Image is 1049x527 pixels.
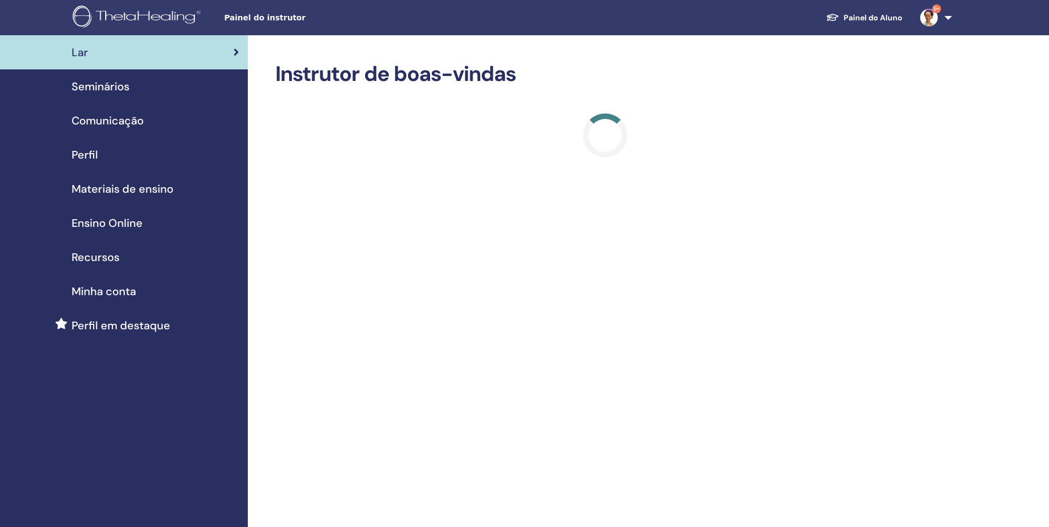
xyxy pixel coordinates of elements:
[72,146,98,163] span: Perfil
[73,6,204,30] img: logo.png
[72,249,119,265] span: Recursos
[72,44,88,61] span: Lar
[72,78,129,95] span: Seminários
[932,4,941,13] span: 9+
[72,215,143,231] span: Ensino Online
[72,317,170,334] span: Perfil em destaque
[275,62,936,87] h2: Instrutor de boas-vindas
[72,181,173,197] span: Materiais de ensino
[920,9,938,26] img: default.jpg
[826,13,839,22] img: graduation-cap-white.svg
[224,12,389,24] span: Painel do instrutor
[817,8,911,28] a: Painel do Aluno
[72,112,144,129] span: Comunicação
[72,283,136,300] span: Minha conta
